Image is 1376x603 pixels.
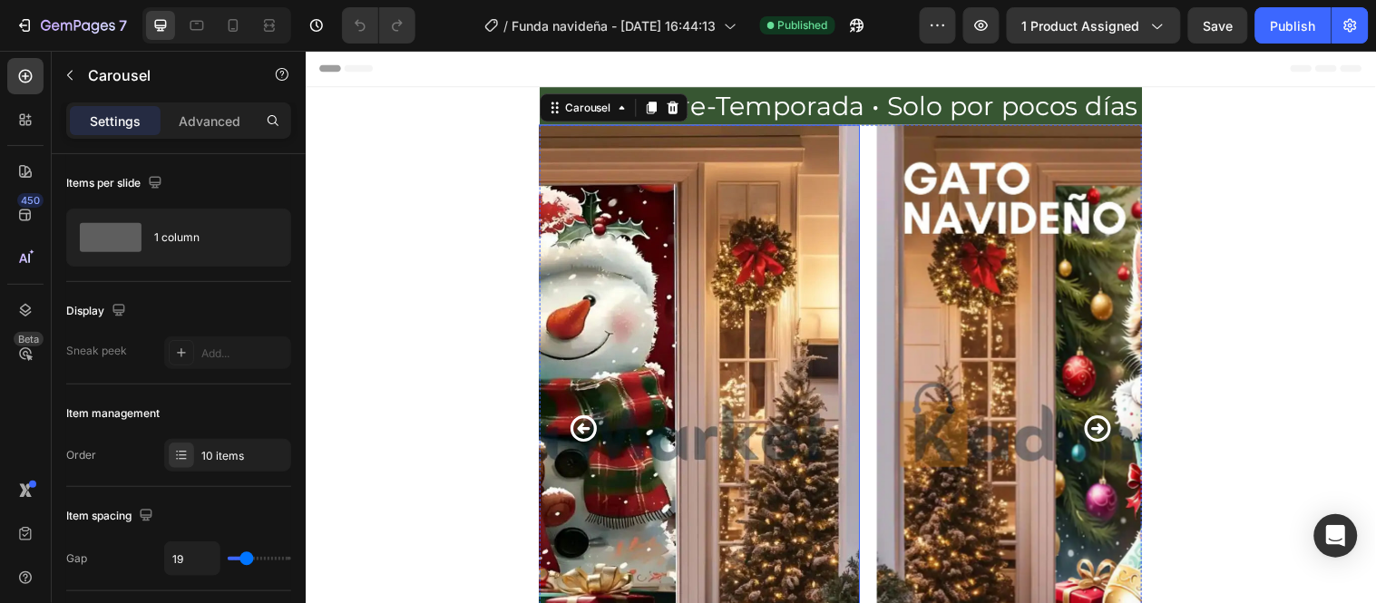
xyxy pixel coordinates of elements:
div: Item management [66,405,160,422]
div: Publish [1271,16,1316,35]
div: 450 [17,193,44,208]
button: Publish [1255,7,1332,44]
div: 1 column [154,217,265,258]
div: 10 items [201,448,287,464]
span: 1 product assigned [1022,16,1140,35]
div: Undo/Redo [342,7,415,44]
div: Gap [66,550,87,567]
div: Carousel [261,50,315,66]
button: 7 [7,7,135,44]
p: Settings [90,112,141,131]
button: Save [1188,7,1248,44]
div: Beta [14,332,44,346]
span: Save [1204,18,1234,34]
div: Items per slide [66,171,166,196]
span: Published [778,17,828,34]
p: Carousel [88,64,242,86]
p: 7 [119,15,127,36]
div: Open Intercom Messenger [1314,514,1358,558]
button: Carousel Next Arrow [776,354,836,414]
p: Advanced [179,112,240,131]
div: Sneak peek [66,343,127,359]
div: Item spacing [66,504,157,529]
input: Auto [165,542,220,575]
div: Display [66,299,130,324]
div: Order [66,447,96,463]
span: / [504,16,509,35]
span: Funda navideña - [DATE] 16:44:13 [512,16,717,35]
button: 1 product assigned [1007,7,1181,44]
